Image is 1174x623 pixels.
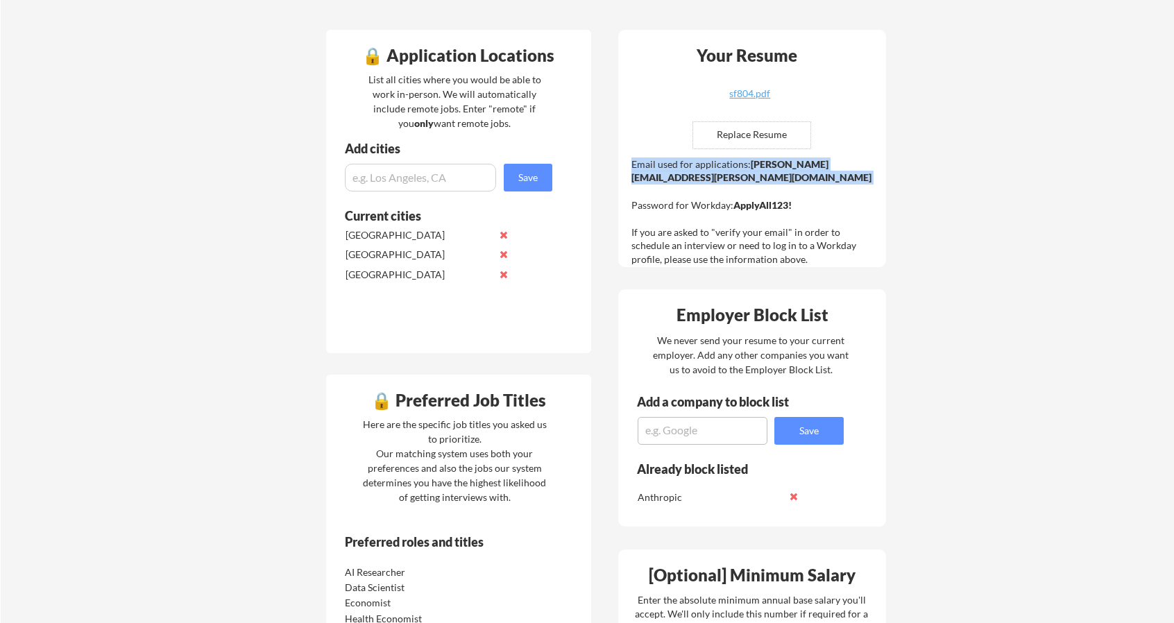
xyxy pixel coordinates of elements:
[667,89,833,99] div: sf804.pdf
[638,490,784,504] div: Anthropic
[345,536,534,548] div: Preferred roles and titles
[504,164,552,191] button: Save
[631,158,871,184] strong: [PERSON_NAME][EMAIL_ADDRESS][PERSON_NAME][DOMAIN_NAME]
[330,392,588,409] div: 🔒 Preferred Job Titles
[679,47,816,64] div: Your Resume
[345,596,491,610] div: Economist
[346,248,492,262] div: [GEOGRAPHIC_DATA]
[624,307,882,323] div: Employer Block List
[346,268,492,282] div: [GEOGRAPHIC_DATA]
[667,89,833,110] a: sf804.pdf
[346,228,492,242] div: [GEOGRAPHIC_DATA]
[359,72,550,130] div: List all cities where you would be able to work in-person. We will automatically include remote j...
[637,463,825,475] div: Already block listed
[330,47,588,64] div: 🔒 Application Locations
[345,142,556,155] div: Add cities
[414,117,434,129] strong: only
[637,395,810,408] div: Add a company to block list
[345,581,491,595] div: Data Scientist
[631,157,876,266] div: Email used for applications: Password for Workday: If you are asked to "verify your email" in ord...
[345,210,537,222] div: Current cities
[774,417,844,445] button: Save
[345,164,496,191] input: e.g. Los Angeles, CA
[623,567,881,583] div: [Optional] Minimum Salary
[359,417,550,504] div: Here are the specific job titles you asked us to prioritize. Our matching system uses both your p...
[652,333,850,377] div: We never send your resume to your current employer. Add any other companies you want us to avoid ...
[733,199,792,211] strong: ApplyAll123!
[345,565,491,579] div: AI Researcher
